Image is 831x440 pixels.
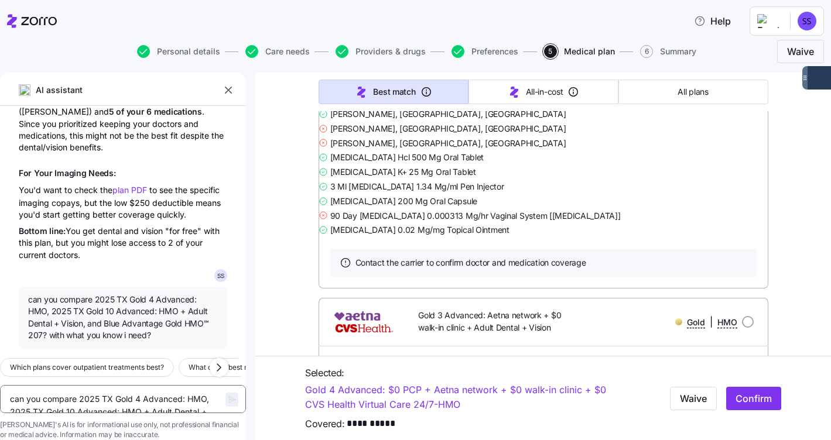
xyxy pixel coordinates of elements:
[10,362,164,373] span: Which plans cover outpatient treatments best?
[19,225,227,261] div: You get dental and vision "for free" with this plan, but you might lose access to 2 of your curre...
[777,40,824,63] button: Waive
[19,183,227,221] div: You'd want to check the to see the specific imaging copays, but the low $250 deductible means you...
[544,45,557,58] span: 5
[564,47,615,56] span: Medical plan
[678,86,708,98] span: All plans
[28,294,218,341] span: can you compare 2025 TX Gold 4 Advanced: HMO, 2025 TX Gold 10 Advanced: HMO + Adult Dental + Visi...
[757,14,781,28] img: Employer logo
[787,44,814,59] span: Waive
[736,391,772,405] span: Confirm
[333,45,426,58] a: Providers & drugs
[157,47,220,56] span: Personal details
[452,45,518,58] button: Preferences
[355,47,426,56] span: Providers & drugs
[116,106,126,116] span: of
[449,45,518,58] a: Preferences
[330,108,566,120] span: [PERSON_NAME] , [GEOGRAPHIC_DATA], [GEOGRAPHIC_DATA]
[640,45,653,58] span: 6
[330,181,504,192] span: 3 Ml [MEDICAL_DATA] 1.34 Mg/ml Pen Injector
[189,362,351,373] span: What does “best match” recommendation mean?
[137,45,220,58] button: Personal details
[154,106,202,116] span: medications
[330,166,476,178] span: [MEDICAL_DATA] K+ 25 Mg Oral Tablet
[19,226,49,236] span: Bottom
[418,310,574,334] span: Gold 3 Advanced: Aetna network + $0 walk-in clinic + Adult Dental + Vision
[330,224,509,236] span: [MEDICAL_DATA] 0.02 Mg/mg Topical Ointment
[680,391,707,405] span: Waive
[330,123,566,135] span: [PERSON_NAME] , [GEOGRAPHIC_DATA], [GEOGRAPHIC_DATA]
[328,308,400,336] img: Aetna CVS Health
[694,14,731,28] span: Help
[112,185,149,195] span: plan PDF
[19,84,30,96] img: ai-icon.png
[146,106,153,116] span: 6
[670,386,717,410] button: Waive
[265,47,310,56] span: Care needs
[35,84,83,97] span: AI assistant
[19,92,227,153] div: This plan only covers ([PERSON_NAME]) and . Since you prioritized keeping your doctors and medica...
[245,45,310,58] button: Care needs
[471,47,518,56] span: Preferences
[19,168,116,178] span: For Your Imaging Needs:
[112,184,149,195] a: plan PDF
[675,315,737,329] div: |
[373,86,415,98] span: Best match
[355,257,586,269] span: Contact the carrier to confirm doctor and medication coverage
[526,86,563,98] span: All-in-cost
[330,137,566,149] span: [PERSON_NAME] , [GEOGRAPHIC_DATA], [GEOGRAPHIC_DATA]
[544,45,615,58] button: 5Medical plan
[330,195,477,207] span: [MEDICAL_DATA] 200 Mg Oral Capsule
[243,45,310,58] a: Care needs
[179,358,361,377] button: What does “best match” recommendation mean?
[109,106,116,116] span: 5
[305,366,344,380] span: Selected:
[717,317,737,328] span: HMO
[330,152,484,163] span: [MEDICAL_DATA] Hcl 500 Mg Oral Tablet
[217,273,224,279] span: S S
[640,45,696,58] button: 6Summary
[798,12,816,30] img: 38076feb32477f5810353c5cd14fe8ea
[336,45,426,58] button: Providers & drugs
[542,45,615,58] a: 5Medical plan
[305,416,344,431] span: Covered:
[687,317,705,328] span: Gold
[660,47,696,56] span: Summary
[685,9,740,33] button: Help
[49,226,66,236] span: line:
[135,45,220,58] a: Personal details
[305,383,620,412] a: Gold 4 Advanced: $0 PCP + Aetna network + $0 walk-in clinic + $0 CVS Health Virtual Care 24/7-HMO
[726,386,781,410] button: Confirm
[330,210,621,222] span: 90 Day [MEDICAL_DATA] 0.000313 Mg/hr Vaginal System [[MEDICAL_DATA]]
[126,106,147,116] span: your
